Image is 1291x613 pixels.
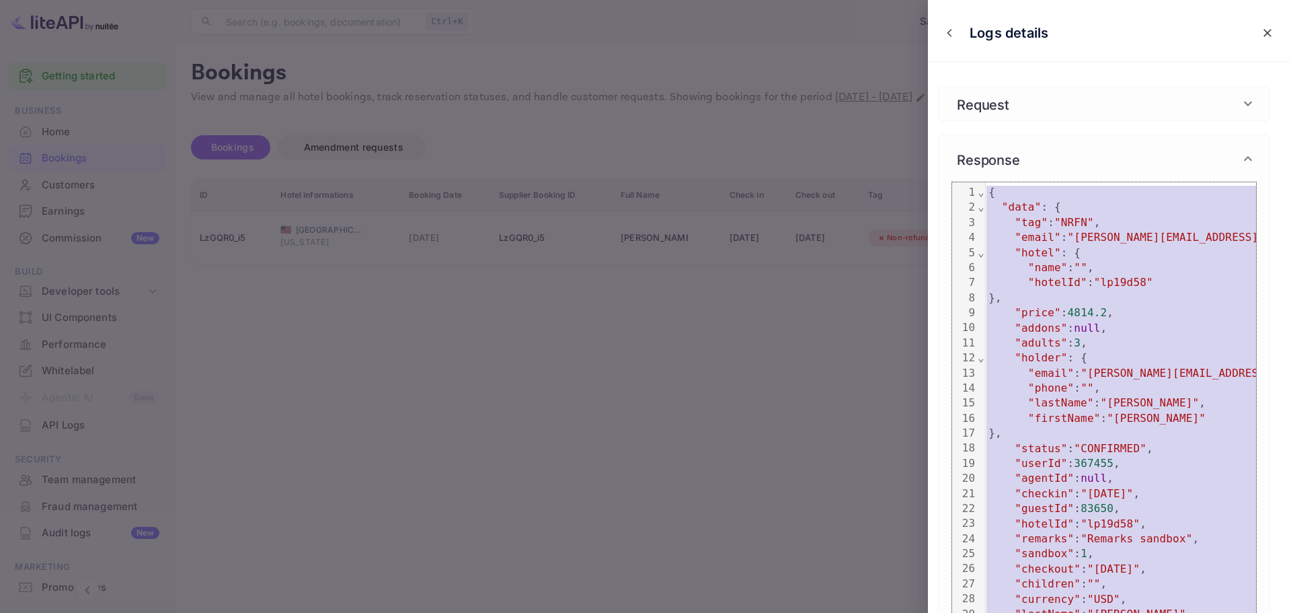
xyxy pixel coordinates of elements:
div: Request [939,87,1269,120]
span: "holder" [1015,351,1067,364]
span: "sandbox" [1015,547,1074,560]
h6: Response [952,149,1025,169]
span: "lp19d58" [1081,517,1140,530]
div: 8 [952,291,977,305]
button: close [939,23,960,43]
span: 3 [1074,336,1081,349]
span: "" [1074,261,1087,274]
span: 367455 [1074,457,1113,470]
span: "currency" [1015,593,1081,606]
span: "[PERSON_NAME]" [1100,396,1199,409]
span: "" [1087,577,1101,590]
div: 10 [952,320,977,335]
div: Response [939,135,1269,182]
span: "guestId" [1015,502,1074,515]
button: close [1255,21,1280,45]
span: "lp19d58" [1094,276,1153,289]
h6: Request [952,94,1014,114]
p: Logs details [970,23,1048,43]
span: "[DATE]" [1087,563,1140,575]
span: "lastName" [1028,396,1094,409]
div: 7 [952,275,977,290]
span: null [1074,322,1100,334]
div: 28 [952,591,977,606]
div: 16 [952,411,977,426]
span: "hotelId" [1028,276,1087,289]
div: 12 [952,351,977,365]
span: "" [1081,382,1094,394]
div: 15 [952,396,977,410]
span: "[DATE]" [1081,487,1133,500]
span: "price" [1015,306,1060,319]
div: 17 [952,426,977,441]
span: "hotel" [1015,246,1060,259]
div: 11 [952,336,977,351]
div: 1 [952,185,977,200]
span: "addons" [1015,322,1067,334]
span: "CONFIRMED" [1074,442,1146,455]
div: 23 [952,516,977,531]
span: "status" [1015,442,1067,455]
span: Fold line [977,186,985,199]
span: null [1081,472,1107,484]
span: "email" [1015,231,1060,244]
span: "hotelId" [1015,517,1074,530]
div: 25 [952,546,977,561]
span: "children" [1015,577,1081,590]
div: 27 [952,577,977,591]
span: "adults" [1015,336,1067,349]
div: 20 [952,471,977,486]
div: 4 [952,230,977,245]
span: "remarks" [1015,532,1074,545]
span: "tag" [1015,216,1048,229]
span: Fold line [977,246,985,259]
div: 5 [952,246,977,260]
span: "checkout" [1015,563,1081,575]
span: "Remarks sandbox" [1081,532,1192,545]
span: "data" [1002,201,1042,213]
div: 24 [952,532,977,546]
span: "name" [1028,261,1068,274]
span: "phone" [1028,382,1074,394]
div: 9 [952,305,977,320]
span: "USD" [1087,593,1120,606]
span: Fold line [977,351,985,364]
span: "NRFN" [1054,216,1094,229]
div: 2 [952,200,977,215]
span: 1 [1081,547,1087,560]
span: "checkin" [1015,487,1074,500]
span: "agentId" [1015,472,1074,484]
span: Fold line [977,201,985,213]
div: 19 [952,456,977,471]
span: 4814.2 [1068,306,1107,319]
div: 6 [952,260,977,275]
div: 13 [952,366,977,381]
div: 26 [952,561,977,576]
div: 18 [952,441,977,456]
span: "userId" [1015,457,1067,470]
span: "firstName" [1028,412,1101,425]
div: 21 [952,486,977,501]
div: 14 [952,381,977,396]
span: 83650 [1081,502,1113,515]
span: "email" [1028,367,1074,380]
span: "[PERSON_NAME]" [1107,412,1206,425]
div: 3 [952,215,977,230]
div: 22 [952,501,977,516]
